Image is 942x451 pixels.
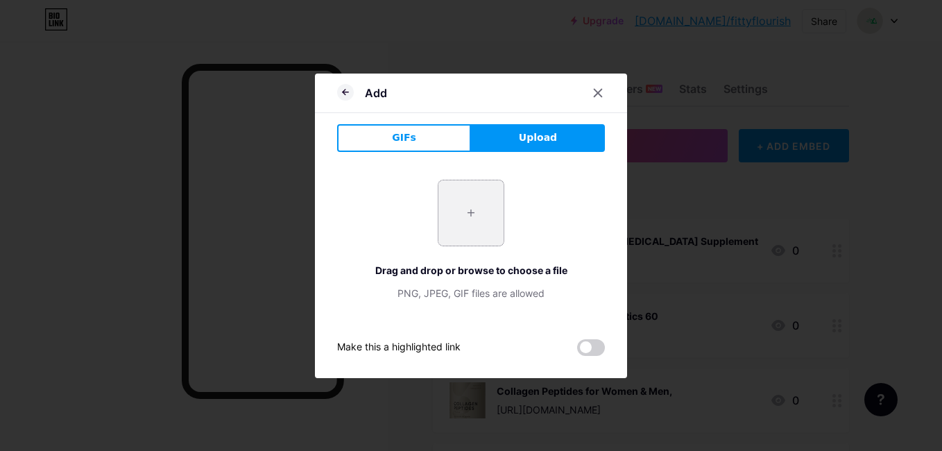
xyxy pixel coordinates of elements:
[471,124,605,152] button: Upload
[337,286,605,300] div: PNG, JPEG, GIF files are allowed
[365,85,387,101] div: Add
[337,263,605,278] div: Drag and drop or browse to choose a file
[337,124,471,152] button: GIFs
[337,339,461,356] div: Make this a highlighted link
[392,130,416,145] span: GIFs
[519,130,557,145] span: Upload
